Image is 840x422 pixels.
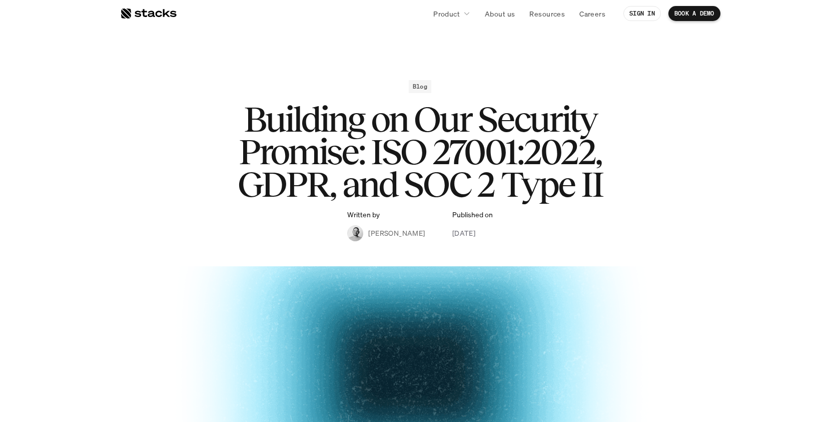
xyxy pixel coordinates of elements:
[573,5,611,23] a: Careers
[579,9,605,19] p: Careers
[668,6,720,21] a: BOOK A DEMO
[674,10,714,17] p: BOOK A DEMO
[485,9,515,19] p: About us
[368,228,425,238] p: [PERSON_NAME]
[523,5,571,23] a: Resources
[347,211,380,219] p: Written by
[629,10,655,17] p: SIGN IN
[623,6,661,21] a: SIGN IN
[433,9,460,19] p: Product
[479,5,521,23] a: About us
[413,83,427,90] h2: Blog
[220,103,620,200] h1: Building on Our Security Promise: ISO 27001:2022, GDPR, and SOC 2 Type II
[452,211,493,219] p: Published on
[452,228,476,238] p: [DATE]
[529,9,565,19] p: Resources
